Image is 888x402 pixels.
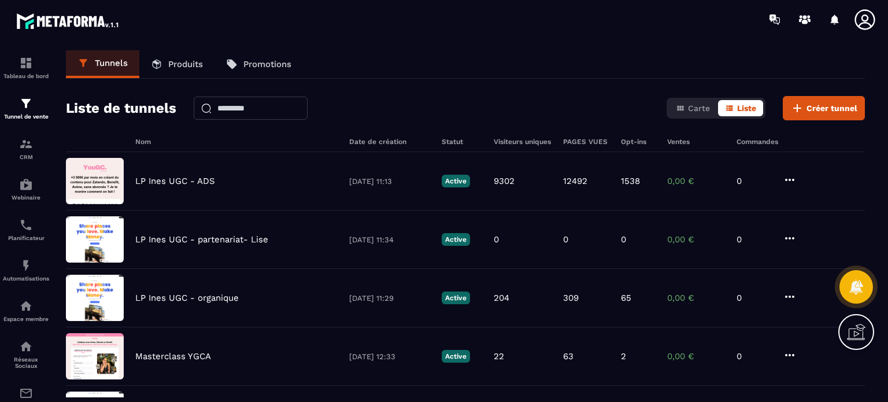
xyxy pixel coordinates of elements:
img: formation [19,97,33,110]
p: LP Ines UGC - organique [135,293,239,303]
p: Tunnel de vente [3,113,49,120]
p: Promotions [243,59,291,69]
p: [DATE] 11:34 [349,235,430,244]
p: 0,00 € [667,293,725,303]
p: 309 [563,293,579,303]
p: 0,00 € [667,176,725,186]
p: Espace membre [3,316,49,322]
p: 0 [563,234,568,245]
a: formationformationCRM [3,128,49,169]
button: Liste [718,100,763,116]
h2: Liste de tunnels [66,97,176,120]
p: Active [442,350,470,363]
a: formationformationTunnel de vente [3,88,49,128]
a: automationsautomationsAutomatisations [3,250,49,290]
span: Carte [688,104,710,113]
p: 0 [737,234,771,245]
p: 0 [737,176,771,186]
p: 0 [737,293,771,303]
p: 2 [621,351,626,362]
p: 65 [621,293,631,303]
p: Planificateur [3,235,49,241]
a: Produits [139,50,214,78]
img: image [66,275,124,321]
p: 0 [621,234,626,245]
p: Active [442,175,470,187]
img: scheduler [19,218,33,232]
p: Active [442,233,470,246]
p: 0,00 € [667,234,725,245]
p: 22 [494,351,504,362]
button: Créer tunnel [783,96,865,120]
p: CRM [3,154,49,160]
img: image [66,333,124,379]
a: schedulerschedulerPlanificateur [3,209,49,250]
p: Réseaux Sociaux [3,356,49,369]
p: [DATE] 12:33 [349,352,430,361]
p: Active [442,292,470,304]
h6: Visiteurs uniques [494,138,552,146]
img: formation [19,137,33,151]
p: 204 [494,293,509,303]
h6: Nom [135,138,338,146]
a: automationsautomationsEspace membre [3,290,49,331]
img: logo [16,10,120,31]
img: automations [19,259,33,272]
p: Tableau de bord [3,73,49,79]
h6: PAGES VUES [563,138,609,146]
a: Promotions [214,50,303,78]
h6: Opt-ins [621,138,656,146]
img: email [19,386,33,400]
p: Masterclass YGCA [135,351,211,362]
img: social-network [19,340,33,353]
a: formationformationTableau de bord [3,47,49,88]
p: Tunnels [95,58,128,68]
h6: Commandes [737,138,778,146]
a: Tunnels [66,50,139,78]
p: Automatisations [3,275,49,282]
p: 0 [737,351,771,362]
img: image [66,158,124,204]
p: LP Ines UGC - partenariat- Lise [135,234,268,245]
span: Créer tunnel [806,102,857,114]
a: automationsautomationsWebinaire [3,169,49,209]
p: 9302 [494,176,515,186]
h6: Statut [442,138,482,146]
p: 1538 [621,176,640,186]
h6: Ventes [667,138,725,146]
button: Carte [669,100,717,116]
span: Liste [737,104,756,113]
img: automations [19,299,33,313]
a: social-networksocial-networkRéseaux Sociaux [3,331,49,378]
p: LP Ines UGC - ADS [135,176,215,186]
p: 12492 [563,176,587,186]
img: formation [19,56,33,70]
p: Produits [168,59,203,69]
img: image [66,216,124,263]
img: automations [19,178,33,191]
p: 63 [563,351,573,362]
p: [DATE] 11:29 [349,294,430,303]
p: Webinaire [3,194,49,201]
p: 0,00 € [667,351,725,362]
p: [DATE] 11:13 [349,177,430,186]
p: 0 [494,234,499,245]
h6: Date de création [349,138,430,146]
